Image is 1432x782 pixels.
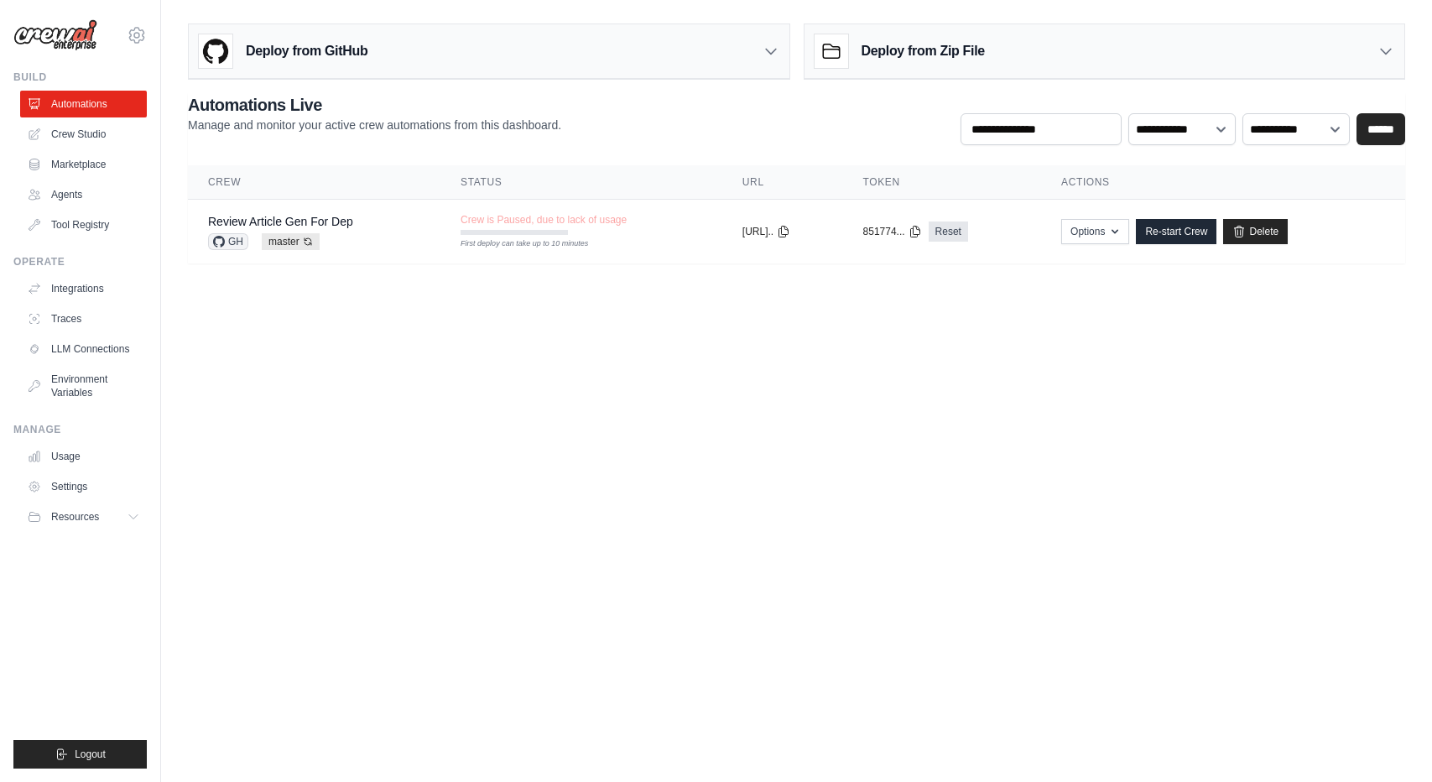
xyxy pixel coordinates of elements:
button: Resources [20,503,147,530]
a: LLM Connections [20,336,147,362]
a: Marketplace [20,151,147,178]
h2: Automations Live [188,93,561,117]
span: GH [208,233,248,250]
th: Crew [188,165,440,200]
th: Token [843,165,1042,200]
button: Logout [13,740,147,769]
div: Operate [13,255,147,268]
a: Tool Registry [20,211,147,238]
span: master [262,233,320,250]
a: Integrations [20,275,147,302]
a: Settings [20,473,147,500]
a: Agents [20,181,147,208]
button: 851774... [863,225,922,238]
span: Crew is Paused, due to lack of usage [461,213,627,227]
h3: Deploy from Zip File [862,41,985,61]
a: Traces [20,305,147,332]
button: Options [1061,219,1129,244]
a: Delete [1223,219,1288,244]
a: Usage [20,443,147,470]
span: Resources [51,510,99,524]
a: Review Article Gen For Dep [208,215,353,228]
div: First deploy can take up to 10 minutes [461,238,568,250]
h3: Deploy from GitHub [246,41,367,61]
th: Status [440,165,722,200]
th: URL [722,165,843,200]
a: Reset [929,222,968,242]
p: Manage and monitor your active crew automations from this dashboard. [188,117,561,133]
a: Re-start Crew [1136,219,1216,244]
a: Environment Variables [20,366,147,406]
th: Actions [1041,165,1405,200]
a: Automations [20,91,147,117]
div: Build [13,70,147,84]
span: Logout [75,748,106,761]
div: Manage [13,423,147,436]
img: Logo [13,19,97,51]
img: GitHub Logo [199,34,232,68]
a: Crew Studio [20,121,147,148]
